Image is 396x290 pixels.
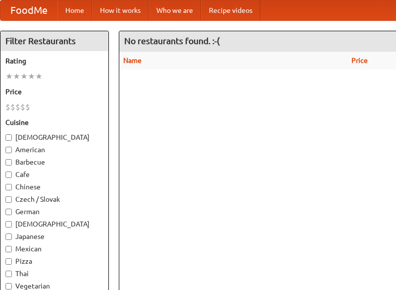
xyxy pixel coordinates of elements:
label: American [5,145,103,155]
input: Barbecue [5,159,12,166]
input: Chinese [5,184,12,190]
label: Czech / Slovak [5,194,103,204]
label: Thai [5,269,103,279]
input: Cafe [5,172,12,178]
input: Vegetarian [5,283,12,290]
input: Pizza [5,258,12,265]
input: Japanese [5,233,12,240]
label: Japanese [5,232,103,241]
input: American [5,147,12,153]
li: $ [10,102,15,113]
label: Barbecue [5,157,103,167]
input: German [5,209,12,215]
input: [DEMOGRAPHIC_DATA] [5,221,12,228]
li: ★ [5,71,13,82]
a: Who we are [148,0,201,20]
ng-pluralize: No restaurants found. :-( [124,36,220,46]
input: Czech / Slovak [5,196,12,203]
h4: Filter Restaurants [0,31,108,51]
label: Pizza [5,256,103,266]
li: $ [5,102,10,113]
li: $ [15,102,20,113]
li: ★ [28,71,35,82]
li: ★ [35,71,43,82]
li: ★ [20,71,28,82]
input: Mexican [5,246,12,252]
li: $ [20,102,25,113]
label: Cafe [5,170,103,179]
h5: Price [5,87,103,97]
input: Thai [5,271,12,277]
label: [DEMOGRAPHIC_DATA] [5,132,103,142]
li: ★ [13,71,20,82]
a: Home [57,0,92,20]
a: How it works [92,0,148,20]
a: Recipe videos [201,0,260,20]
input: [DEMOGRAPHIC_DATA] [5,134,12,141]
a: Name [123,57,142,64]
label: German [5,207,103,217]
a: Price [351,57,368,64]
label: Chinese [5,182,103,192]
li: $ [25,102,30,113]
label: Mexican [5,244,103,254]
h5: Cuisine [5,117,103,127]
a: FoodMe [0,0,57,20]
label: [DEMOGRAPHIC_DATA] [5,219,103,229]
h5: Rating [5,56,103,66]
